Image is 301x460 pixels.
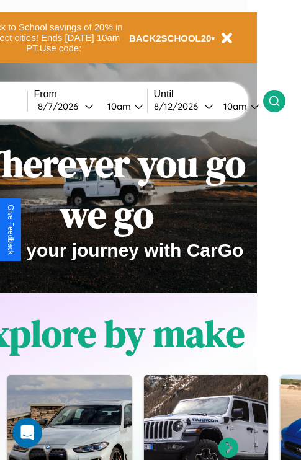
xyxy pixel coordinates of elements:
iframe: Intercom live chat [12,418,42,448]
button: 8/7/2026 [34,100,97,113]
label: From [34,89,147,100]
div: 10am [101,100,134,112]
div: 8 / 12 / 2026 [154,100,204,112]
label: Until [154,89,263,100]
div: 10am [217,100,250,112]
div: 8 / 7 / 2026 [38,100,84,112]
button: 10am [213,100,263,113]
b: BACK2SCHOOL20 [129,33,212,43]
button: 10am [97,100,147,113]
div: Give Feedback [6,205,15,255]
